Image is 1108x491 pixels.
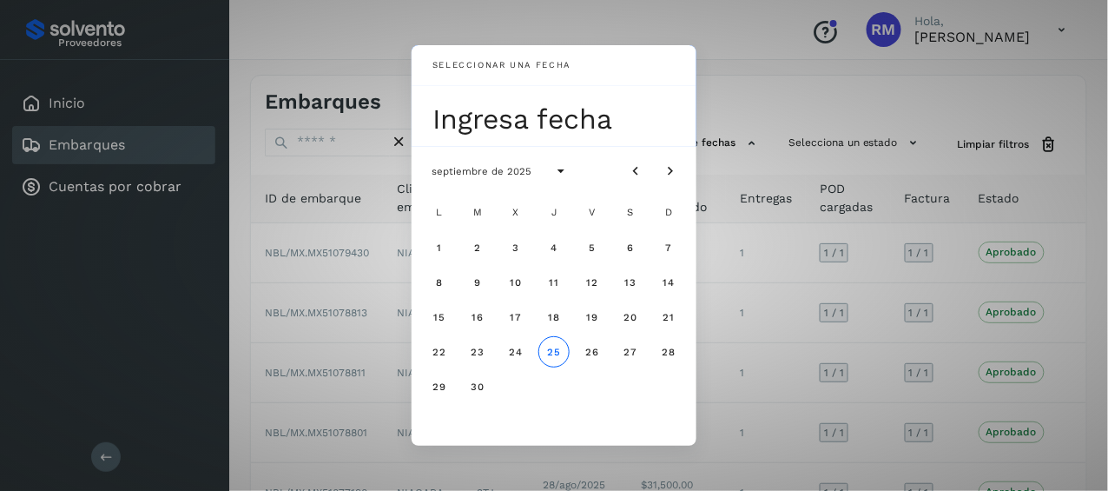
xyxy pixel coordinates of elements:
button: sábado, 6 de septiembre de 2025 [615,232,646,263]
span: 8 [435,276,443,289]
button: martes, 9 de septiembre de 2025 [462,267,493,298]
button: Hoy, jueves, 25 de septiembre de 2025 [538,336,570,368]
span: 16 [471,311,484,323]
div: M [460,196,495,230]
div: J [537,196,571,230]
button: viernes, 12 de septiembre de 2025 [577,267,608,298]
button: miércoles, 10 de septiembre de 2025 [500,267,531,298]
button: lunes, 1 de septiembre de 2025 [424,232,455,263]
span: 24 [508,346,523,358]
button: domingo, 7 de septiembre de 2025 [653,232,684,263]
button: Mes anterior [620,156,651,187]
span: 5 [588,242,596,254]
span: 22 [432,346,446,358]
button: lunes, 22 de septiembre de 2025 [424,336,455,368]
button: viernes, 19 de septiembre de 2025 [577,302,608,333]
button: viernes, 5 de septiembre de 2025 [577,232,608,263]
div: X [498,196,533,230]
span: 12 [585,276,598,289]
span: septiembre de 2025 [431,165,531,177]
span: 19 [585,311,598,323]
button: Mes siguiente [655,156,686,187]
span: 10 [509,276,522,289]
span: 17 [509,311,522,323]
button: domingo, 14 de septiembre de 2025 [653,267,684,298]
span: 29 [432,381,446,393]
button: domingo, 21 de septiembre de 2025 [653,302,684,333]
div: L [422,196,457,230]
button: martes, 23 de septiembre de 2025 [462,336,493,368]
span: 26 [584,346,599,358]
button: Seleccionar año [545,156,577,187]
button: sábado, 20 de septiembre de 2025 [615,302,646,333]
span: 21 [662,311,675,323]
span: 1 [436,242,442,254]
div: Ingresa fecha [432,102,686,136]
button: miércoles, 24 de septiembre de 2025 [500,336,531,368]
button: jueves, 11 de septiembre de 2025 [538,267,570,298]
span: 27 [623,346,637,358]
button: domingo, 28 de septiembre de 2025 [653,336,684,368]
button: septiembre de 2025 [417,156,545,187]
span: 6 [626,242,634,254]
span: 3 [511,242,519,254]
span: 20 [623,311,637,323]
span: 9 [473,276,481,289]
button: sábado, 27 de septiembre de 2025 [615,336,646,368]
span: 2 [473,242,481,254]
div: D [651,196,686,230]
button: miércoles, 17 de septiembre de 2025 [500,302,531,333]
span: 11 [548,276,559,289]
button: martes, 2 de septiembre de 2025 [462,232,493,263]
button: lunes, 29 de septiembre de 2025 [424,371,455,402]
span: 28 [661,346,676,358]
button: sábado, 13 de septiembre de 2025 [615,267,646,298]
button: jueves, 4 de septiembre de 2025 [538,232,570,263]
span: 7 [664,242,672,254]
button: miércoles, 3 de septiembre de 2025 [500,232,531,263]
div: S [613,196,648,230]
span: 23 [470,346,485,358]
span: 15 [432,311,445,323]
button: martes, 30 de septiembre de 2025 [462,371,493,402]
span: 4 [550,242,557,254]
button: lunes, 8 de septiembre de 2025 [424,267,455,298]
div: V [575,196,610,230]
button: martes, 16 de septiembre de 2025 [462,302,493,333]
button: viernes, 26 de septiembre de 2025 [577,336,608,368]
span: 18 [547,311,560,323]
button: lunes, 15 de septiembre de 2025 [424,302,455,333]
span: 25 [546,346,561,358]
button: jueves, 18 de septiembre de 2025 [538,302,570,333]
span: 30 [470,381,485,393]
div: Seleccionar una fecha [432,59,570,72]
span: 13 [623,276,636,289]
span: 14 [662,276,675,289]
